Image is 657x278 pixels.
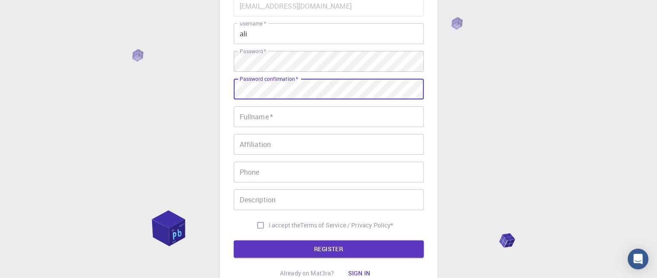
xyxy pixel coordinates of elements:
[280,269,334,278] p: Already on Mat3ra?
[300,221,393,230] p: Terms of Service / Privacy Policy *
[240,20,266,27] label: username
[300,221,393,230] a: Terms of Service / Privacy Policy*
[628,249,648,269] div: Open Intercom Messenger
[269,221,301,230] span: I accept the
[234,240,424,258] button: REGISTER
[240,75,298,83] label: Password confirmation
[240,48,266,55] label: Password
